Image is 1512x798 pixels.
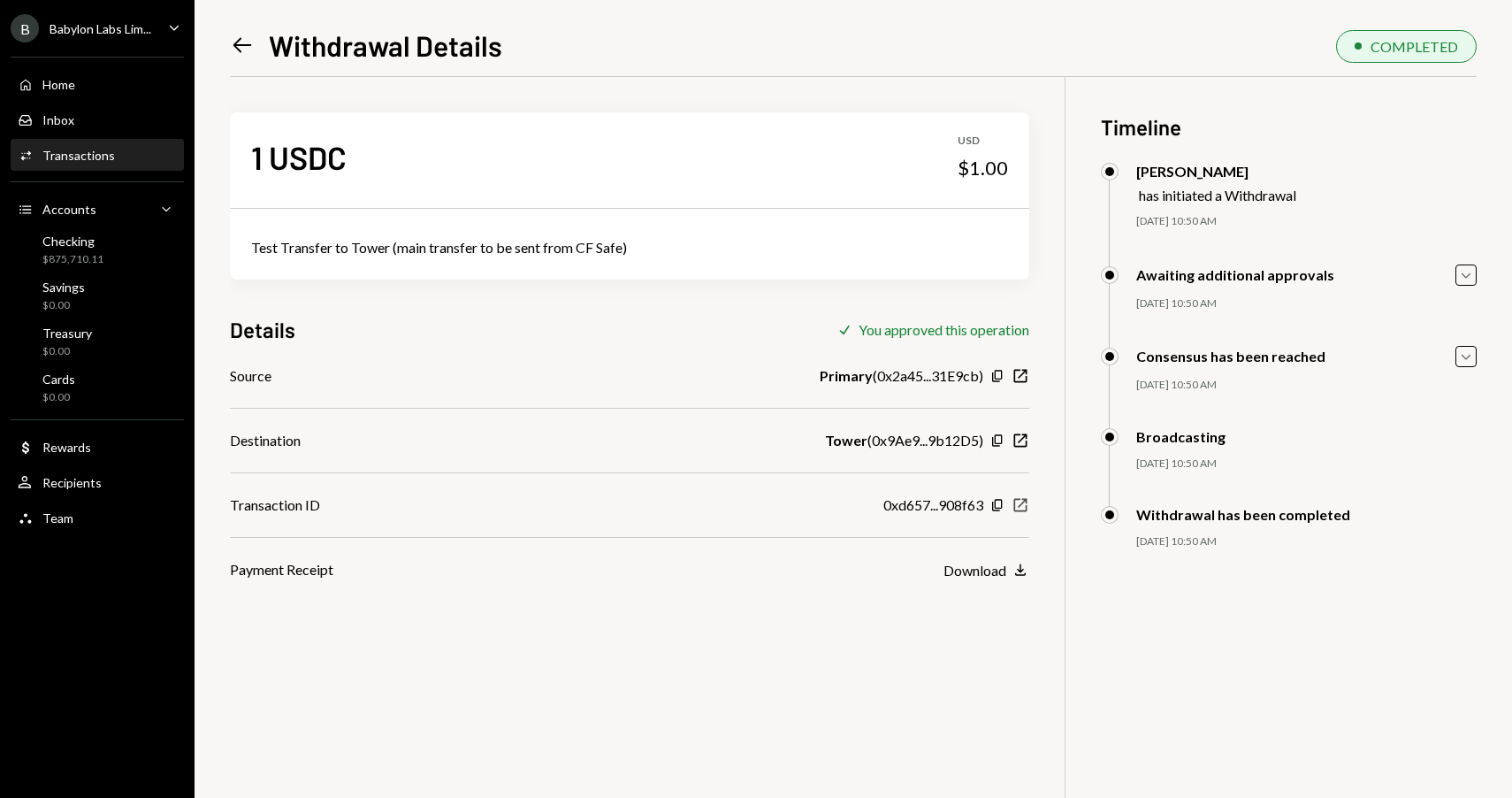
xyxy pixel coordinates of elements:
[269,27,502,63] h1: Withdrawal Details
[42,390,75,405] div: $0.00
[1136,214,1477,229] div: [DATE] 10:50 AM
[1139,187,1296,203] div: has initiated a Withdrawal
[42,475,102,490] div: Recipients
[11,14,39,42] div: B
[825,430,983,451] div: ( 0x9Ae9...9b12D5 )
[825,430,867,451] b: Tower
[11,466,184,498] a: Recipients
[859,321,1029,338] div: You approved this operation
[42,344,92,359] div: $0.00
[943,561,1029,580] button: Download
[42,280,85,295] div: Savings
[11,104,184,135] a: Inbox
[42,77,75,92] div: Home
[1101,112,1477,142] h3: Timeline
[42,510,73,526] div: Team
[230,365,271,387] div: Source
[42,326,92,341] div: Treasury
[50,21,151,36] div: Babylon Labs Lim...
[1136,296,1477,311] div: [DATE] 10:50 AM
[1136,506,1350,523] div: Withdrawal has been completed
[11,193,184,225] a: Accounts
[230,559,333,580] div: Payment Receipt
[1136,163,1296,180] div: [PERSON_NAME]
[883,495,983,516] div: 0xd657...908f63
[11,431,184,463] a: Rewards
[11,274,184,317] a: Savings$0.00
[943,562,1006,579] div: Download
[1136,428,1226,445] div: Broadcasting
[42,234,103,249] div: Checking
[42,372,75,387] div: Cards
[42,112,74,127] div: Inbox
[42,298,85,313] div: $0.00
[1136,534,1477,549] div: [DATE] 10:50 AM
[11,228,184,271] a: Checking$875,710.11
[42,202,96,217] div: Accounts
[820,365,873,387] b: Primary
[11,139,184,171] a: Transactions
[230,315,295,344] h3: Details
[42,252,103,267] div: $875,710.11
[958,134,1008,149] div: USD
[1136,457,1477,472] div: [DATE] 10:50 AM
[230,430,301,451] div: Destination
[42,148,115,163] div: Transactions
[42,440,91,455] div: Rewards
[1136,378,1477,393] div: [DATE] 10:50 AM
[1371,38,1458,55] div: COMPLETED
[958,156,1008,180] div: $1.00
[11,320,184,363] a: Treasury$0.00
[251,137,347,177] div: 1 USDC
[11,68,184,100] a: Home
[11,366,184,409] a: Cards$0.00
[230,495,320,516] div: Transaction ID
[251,237,1008,258] div: Test Transfer to Tower (main transfer to be sent from CF Safe)
[1136,266,1334,283] div: Awaiting additional approvals
[1136,348,1325,364] div: Consensus has been reached
[11,502,184,533] a: Team
[820,365,983,387] div: ( 0x2a45...31E9cb )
